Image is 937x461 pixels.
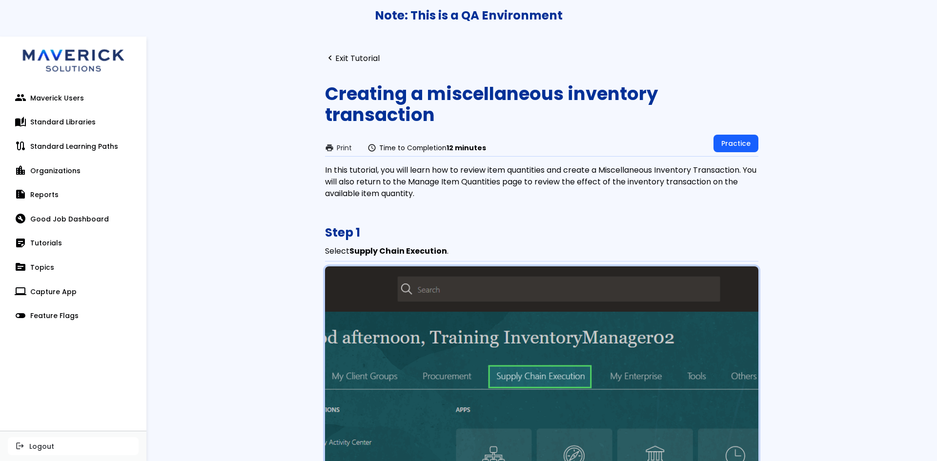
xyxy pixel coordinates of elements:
[325,144,334,152] span: print
[325,54,380,63] a: navigate_beforeExit Tutorial
[8,209,139,229] a: build_circleGood Job Dashboard
[16,238,25,248] span: sticky_note_2
[8,437,139,455] button: logoutLogout
[337,144,352,152] span: Print
[15,37,132,80] img: logo.svg
[16,166,25,176] span: location_city
[8,282,139,301] a: computerCapture App
[16,442,24,450] span: logout
[325,144,352,152] button: printPrint
[713,135,758,152] a: Practice
[16,190,25,200] span: summarize
[16,262,25,272] span: topic
[8,258,139,277] a: topicTopics
[8,137,139,156] a: routeStandard Learning Paths
[16,117,25,127] span: auto_stories
[8,185,139,204] a: summarizeReports
[325,245,448,257] span: Select .
[325,164,758,200] div: In this tutorial, you will learn how to review item quantities and create a Miscellaneous Invento...
[16,214,25,224] span: build_circle
[447,143,486,153] strong: 12 minutes
[16,287,25,297] span: computer
[325,224,758,241] h3: Step 1
[349,245,447,257] b: Supply Chain Execution
[325,83,758,125] h1: Creating a miscellaneous inventory transaction
[8,234,139,253] a: sticky_note_2Tutorials
[8,88,139,108] a: peopleMaverick Users
[8,112,139,132] a: auto_storiesStandard Libraries
[16,311,25,321] span: toggle_off
[379,144,486,152] span: Time to Completion
[325,54,335,63] span: navigate_before
[367,144,376,152] span: schedule
[16,141,25,151] span: route
[8,306,139,325] a: toggle_offFeature Flags
[16,93,25,103] span: people
[8,161,139,180] a: location_cityOrganizations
